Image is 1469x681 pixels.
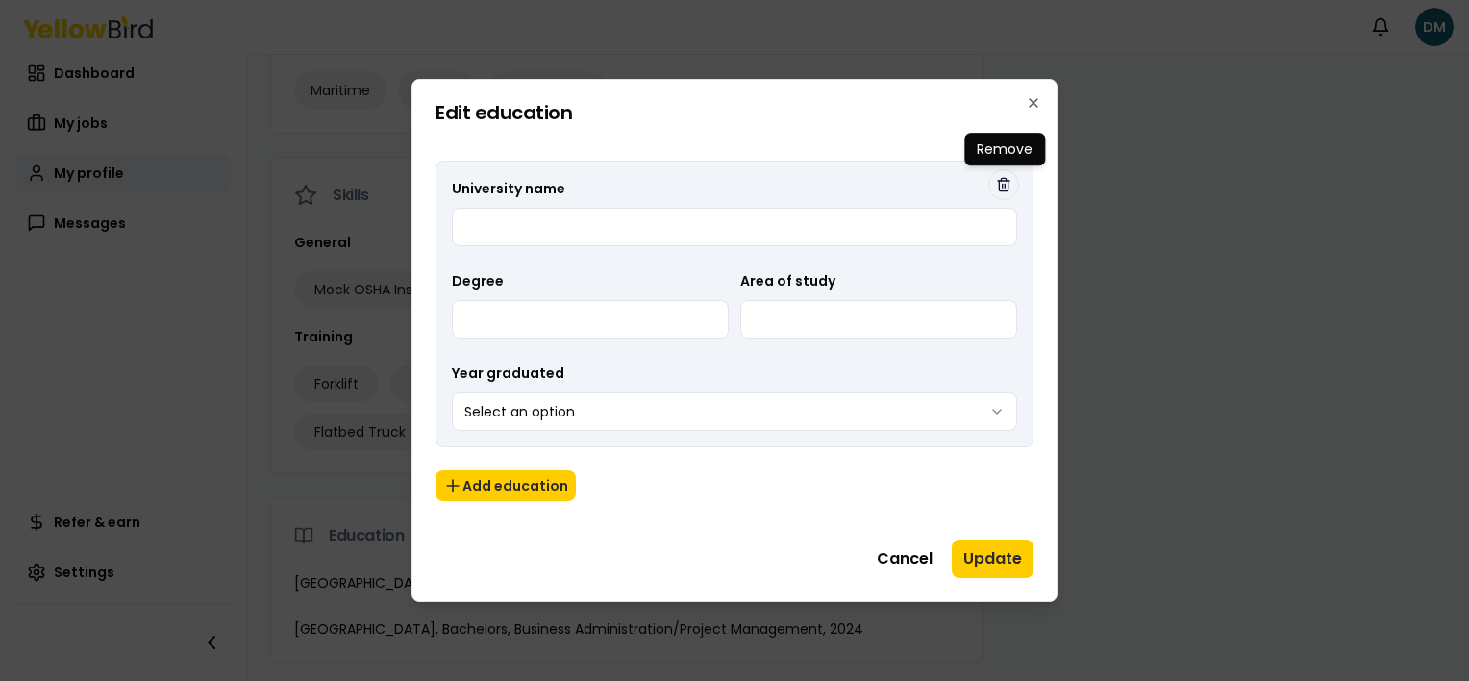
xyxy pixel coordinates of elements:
label: Year graduated [452,364,564,383]
label: University name [452,179,565,198]
label: Degree [452,271,504,290]
button: Add education [436,470,576,501]
button: Update [952,540,1033,578]
button: Cancel [865,540,944,578]
h2: Edit education [436,103,1033,122]
p: Remove [977,139,1033,159]
label: Area of study [740,271,835,290]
